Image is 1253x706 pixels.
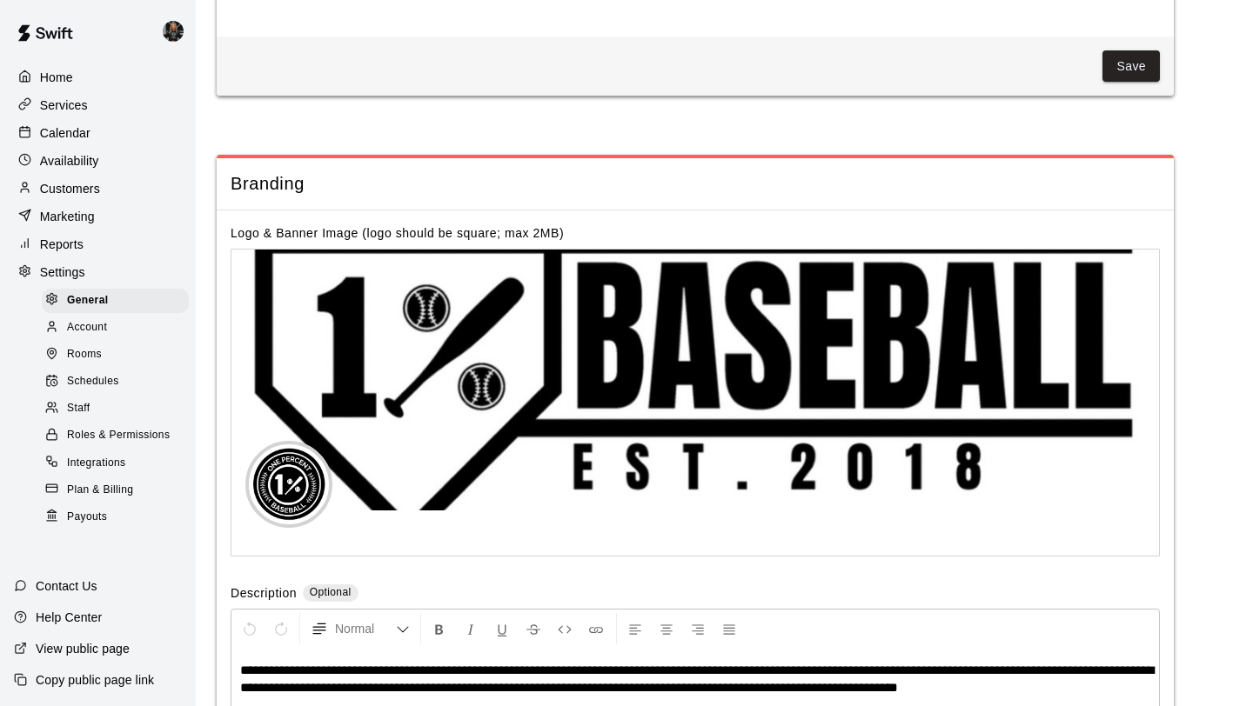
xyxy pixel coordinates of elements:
[231,584,297,604] label: Description
[456,613,486,644] button: Format Italics
[14,259,182,285] a: Settings
[40,236,84,253] p: Reports
[159,14,196,49] div: Garrett & Sean 1on1 Lessons
[67,427,170,444] span: Roles & Permissions
[14,120,182,146] a: Calendar
[235,613,265,644] button: Undo
[14,176,182,202] a: Customers
[42,476,196,503] a: Plan & Billing
[40,152,99,170] p: Availability
[40,69,73,86] p: Home
[42,423,196,450] a: Roles & Permissions
[40,97,88,114] p: Services
[1102,50,1160,83] button: Save
[40,208,95,225] p: Marketing
[163,21,184,42] img: Garrett & Sean 1on1 Lessons
[42,370,189,394] div: Schedules
[335,620,396,637] span: Normal
[42,287,196,314] a: General
[519,613,548,644] button: Format Strikethrough
[40,124,90,142] p: Calendar
[42,505,189,529] div: Payouts
[14,203,182,230] a: Marketing
[581,613,611,644] button: Insert Link
[620,613,650,644] button: Left Align
[42,343,189,367] div: Rooms
[36,671,154,689] p: Copy public page link
[42,316,189,340] div: Account
[231,226,564,240] label: Logo & Banner Image (logo should be square; max 2MB)
[266,613,296,644] button: Redo
[714,613,744,644] button: Justify Align
[14,64,182,90] a: Home
[42,369,196,396] a: Schedules
[42,396,196,423] a: Staff
[67,319,107,336] span: Account
[425,613,454,644] button: Format Bold
[40,180,100,197] p: Customers
[683,613,713,644] button: Right Align
[36,640,130,657] p: View public page
[487,613,517,644] button: Format Underline
[67,455,126,472] span: Integrations
[42,396,189,421] div: Staff
[67,482,133,499] span: Plan & Billing
[42,503,196,530] a: Payouts
[42,450,196,476] a: Integrations
[36,609,102,626] p: Help Center
[550,613,580,644] button: Insert Code
[14,92,182,118] a: Services
[304,613,417,644] button: Formatting Options
[14,148,182,174] a: Availability
[42,314,196,341] a: Account
[42,342,196,369] a: Rooms
[42,451,189,476] div: Integrations
[67,400,90,417] span: Staff
[652,613,681,644] button: Center Align
[42,423,189,448] div: Roles & Permissions
[67,292,109,310] span: General
[42,289,189,313] div: General
[67,509,107,526] span: Payouts
[67,373,119,390] span: Schedules
[231,172,1160,196] span: Branding
[14,231,182,257] a: Reports
[67,346,102,363] span: Rooms
[36,577,97,595] p: Contact Us
[42,478,189,503] div: Plan & Billing
[40,263,85,281] p: Settings
[310,586,352,598] span: Optional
